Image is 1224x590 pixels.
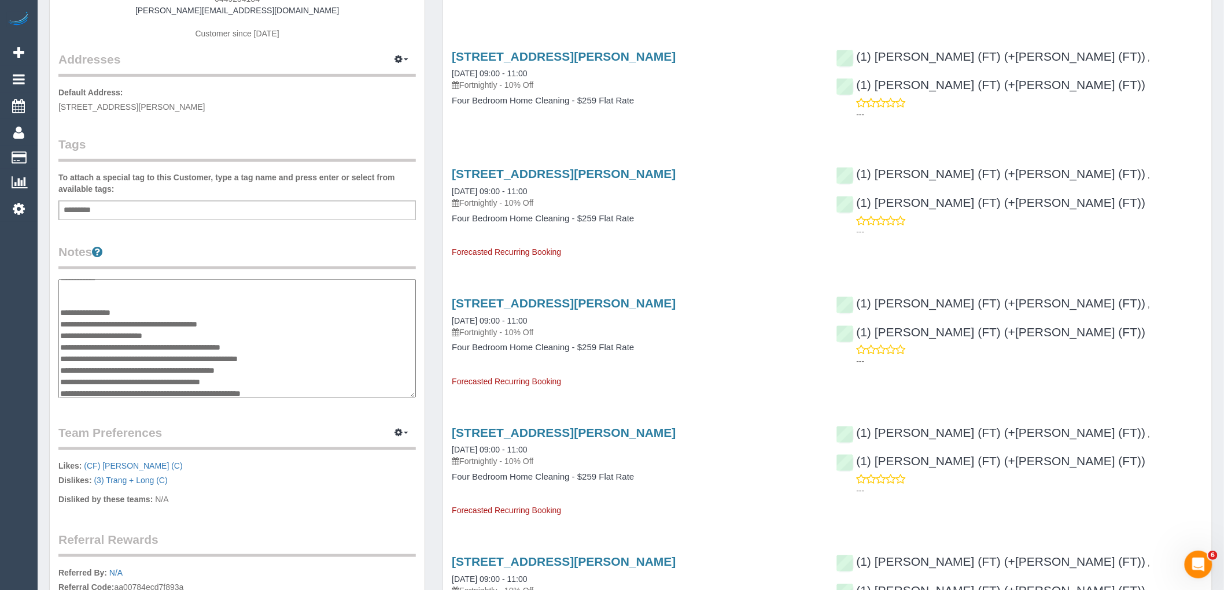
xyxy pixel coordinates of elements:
label: Likes: [58,460,82,472]
span: Forecasted Recurring Booking [452,506,561,515]
a: [DATE] 09:00 - 11:00 [452,574,527,584]
span: , [1148,170,1151,180]
a: (1) [PERSON_NAME] (FT) (+[PERSON_NAME] (FT)) [836,454,1146,467]
a: (1) [PERSON_NAME] (FT) (+[PERSON_NAME] (FT)) [836,78,1146,91]
a: (1) [PERSON_NAME] (FT) (+[PERSON_NAME] (FT)) [836,50,1146,63]
p: Fortnightly - 10% Off [452,79,819,91]
a: (3) Trang + Long (C) [94,476,167,485]
span: , [1148,53,1151,62]
span: , [1148,300,1151,309]
span: , [1148,558,1151,567]
a: (CF) [PERSON_NAME] (C) [84,461,182,470]
a: (1) [PERSON_NAME] (FT) (+[PERSON_NAME] (FT)) [836,555,1146,568]
a: (1) [PERSON_NAME] (FT) (+[PERSON_NAME] (FT)) [836,167,1146,180]
a: [DATE] 09:00 - 11:00 [452,316,527,325]
legend: Referral Rewards [58,531,416,557]
span: Forecasted Recurring Booking [452,247,561,257]
h4: Four Bedroom Home Cleaning - $259 Flat Rate [452,472,819,482]
label: Dislikes: [58,474,92,486]
legend: Tags [58,136,416,162]
a: [STREET_ADDRESS][PERSON_NAME] [452,555,676,568]
p: --- [857,226,1203,238]
a: [STREET_ADDRESS][PERSON_NAME] [452,167,676,180]
label: Disliked by these teams: [58,493,153,505]
label: Referred By: [58,567,107,578]
a: (1) [PERSON_NAME] (FT) (+[PERSON_NAME] (FT)) [836,296,1146,310]
p: --- [857,485,1203,496]
a: [PERSON_NAME][EMAIL_ADDRESS][DOMAIN_NAME] [135,6,339,15]
a: [DATE] 09:00 - 11:00 [452,445,527,454]
a: [STREET_ADDRESS][PERSON_NAME] [452,50,676,63]
span: N/A [155,495,168,504]
h4: Four Bedroom Home Cleaning - $259 Flat Rate [452,343,819,352]
p: --- [857,109,1203,120]
label: To attach a special tag to this Customer, type a tag name and press enter or select from availabl... [58,172,416,195]
p: Fortnightly - 10% Off [452,326,819,338]
a: [DATE] 09:00 - 11:00 [452,187,527,196]
a: [STREET_ADDRESS][PERSON_NAME] [452,426,676,439]
span: , [1148,429,1151,439]
a: [DATE] 09:00 - 11:00 [452,69,527,78]
a: [STREET_ADDRESS][PERSON_NAME] [452,296,676,310]
a: (1) [PERSON_NAME] (FT) (+[PERSON_NAME] (FT)) [836,426,1146,439]
legend: Team Preferences [58,424,416,450]
span: 6 [1208,551,1218,560]
a: (1) [PERSON_NAME] (FT) (+[PERSON_NAME] (FT)) [836,325,1146,339]
h4: Four Bedroom Home Cleaning - $259 Flat Rate [452,96,819,106]
a: (1) [PERSON_NAME] (FT) (+[PERSON_NAME] (FT)) [836,196,1146,209]
h4: Four Bedroom Home Cleaning - $259 Flat Rate [452,214,819,224]
img: Automaid Logo [7,12,30,28]
a: N/A [109,568,123,577]
p: Fortnightly - 10% Off [452,455,819,467]
p: Fortnightly - 10% Off [452,197,819,209]
p: --- [857,355,1203,367]
label: Default Address: [58,87,123,98]
legend: Notes [58,243,416,269]
span: [STREET_ADDRESS][PERSON_NAME] [58,102,205,112]
iframe: Intercom live chat [1185,551,1212,578]
span: Customer since [DATE] [196,29,279,38]
span: Forecasted Recurring Booking [452,377,561,386]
